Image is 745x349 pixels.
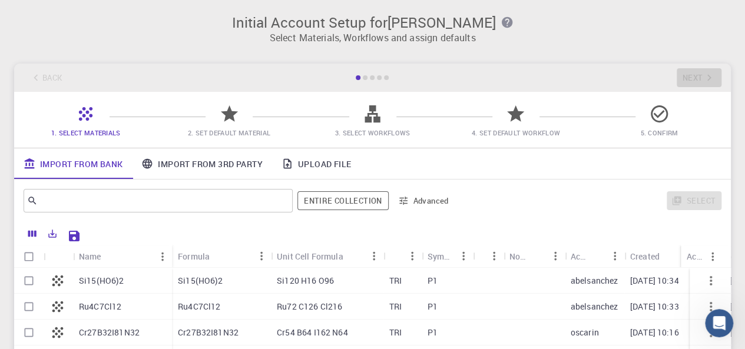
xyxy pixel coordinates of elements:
[630,301,679,313] p: [DATE] 10:33
[62,224,86,248] button: Save Explorer Settings
[605,247,624,265] button: Menu
[428,301,438,313] p: P1
[21,31,724,45] p: Select Materials, Workflows and assign defaults
[428,275,438,287] p: P1
[509,245,527,268] div: Non-periodic
[546,247,565,265] button: Menu
[277,327,348,338] p: Cr54 B64 I162 N64
[335,128,410,137] span: 3. Select Workflows
[79,327,140,338] p: Cr27B32I81N32
[79,301,121,313] p: Ru4C7Cl12
[277,301,342,313] p: Ru72 C126 Cl216
[22,224,42,243] button: Columns
[132,148,271,179] a: Import From 3rd Party
[422,245,473,268] div: Symmetry
[73,245,172,268] div: Name
[79,275,124,287] p: Si15(HO6)2
[393,191,455,210] button: Advanced
[297,191,388,210] button: Entire collection
[428,327,438,338] p: P1
[504,245,565,268] div: Non-periodic
[178,245,210,268] div: Formula
[624,245,702,268] div: Created
[571,327,599,338] p: oscarin
[79,245,101,268] div: Name
[178,275,223,287] p: Si15(HO6)2
[51,128,121,137] span: 1. Select Materials
[587,247,605,265] button: Sort
[660,247,678,265] button: Sort
[365,247,383,265] button: Menu
[389,275,402,287] p: TRI
[630,275,679,287] p: [DATE] 10:34
[571,301,618,313] p: abelsanchez
[343,247,362,265] button: Sort
[44,245,73,268] div: Icon
[14,148,132,179] a: Import From Bank
[277,245,343,268] div: Unit Cell Formula
[705,309,733,337] iframe: Intercom live chat
[252,247,271,265] button: Menu
[428,245,454,268] div: Symmetry
[172,245,271,268] div: Formula
[210,247,229,265] button: Sort
[178,327,239,338] p: Cr27B32I81N32
[153,247,172,266] button: Menu
[389,247,408,265] button: Sort
[565,245,624,268] div: Account
[630,245,660,268] div: Created
[454,247,473,265] button: Menu
[297,191,388,210] span: Filter throughout whole library including sets (folders)
[527,247,546,265] button: Sort
[571,245,587,268] div: Account
[389,301,402,313] p: TRI
[42,224,62,243] button: Export
[472,128,560,137] span: 4. Set Default Workflow
[571,275,618,287] p: abelsanchez
[389,327,402,338] p: TRI
[24,8,66,19] span: Support
[21,14,724,31] h3: Initial Account Setup for [PERSON_NAME]
[383,245,422,268] div: Lattice
[687,245,703,268] div: Actions
[703,247,722,266] button: Menu
[403,247,422,265] button: Menu
[277,275,334,287] p: Si120 H16 O96
[272,148,360,179] a: Upload File
[630,327,679,338] p: [DATE] 10:16
[473,245,504,268] div: Tags
[188,128,270,137] span: 2. Set Default Material
[485,247,504,265] button: Menu
[681,245,722,268] div: Actions
[101,247,120,266] button: Sort
[178,301,220,313] p: Ru4C7Cl12
[640,128,678,137] span: 5. Confirm
[271,245,383,268] div: Unit Cell Formula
